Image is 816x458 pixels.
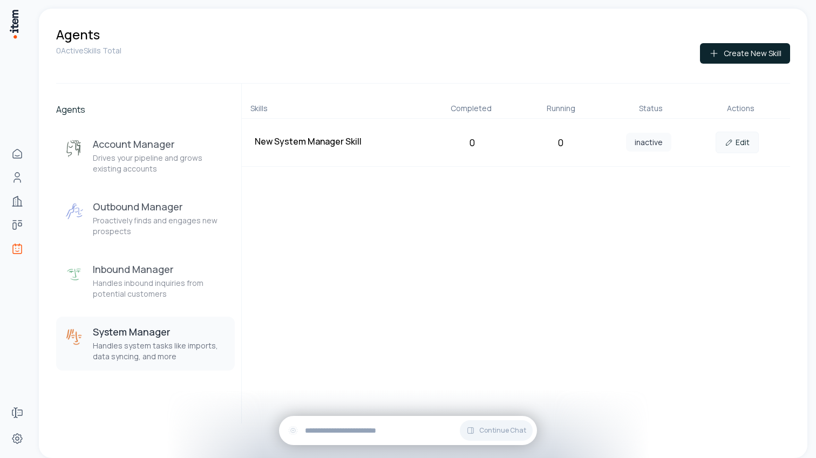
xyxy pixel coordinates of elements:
a: Deals [6,214,28,236]
img: Outbound Manager [65,202,84,222]
h4: New System Manager Skill [255,135,423,148]
h3: System Manager [93,325,226,338]
div: Running [520,103,602,114]
p: Drives your pipeline and grows existing accounts [93,153,226,174]
img: Account Manager [65,140,84,159]
img: Item Brain Logo [9,9,19,39]
div: 0 [432,135,512,150]
div: Skills [250,103,421,114]
span: inactive [626,133,671,152]
p: Handles system tasks like imports, data syncing, and more [93,340,226,362]
p: Proactively finds and engages new prospects [93,215,226,237]
div: 0 [520,135,600,150]
a: Settings [6,428,28,449]
p: Handles inbound inquiries from potential customers [93,278,226,299]
a: Companies [6,190,28,212]
h3: Account Manager [93,138,226,151]
div: Completed [430,103,512,114]
span: Continue Chat [479,426,526,435]
a: Edit [716,132,759,153]
a: Agents [6,238,28,259]
button: Create New Skill [700,43,790,64]
h3: Outbound Manager [93,200,226,213]
a: People [6,167,28,188]
button: Inbound ManagerInbound ManagerHandles inbound inquiries from potential customers [56,254,235,308]
div: Actions [700,103,781,114]
button: System ManagerSystem ManagerHandles system tasks like imports, data syncing, and more [56,317,235,371]
h1: Agents [56,26,100,43]
div: Continue Chat [279,416,537,445]
h2: Agents [56,103,235,116]
button: Account ManagerAccount ManagerDrives your pipeline and grows existing accounts [56,129,235,183]
button: Continue Chat [460,420,533,441]
button: Outbound ManagerOutbound ManagerProactively finds and engages new prospects [56,192,235,245]
a: Home [6,143,28,165]
img: System Manager [65,327,84,347]
div: Status [610,103,692,114]
h3: Inbound Manager [93,263,226,276]
p: 0 Active Skills Total [56,45,121,56]
img: Inbound Manager [65,265,84,284]
a: Forms [6,402,28,423]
